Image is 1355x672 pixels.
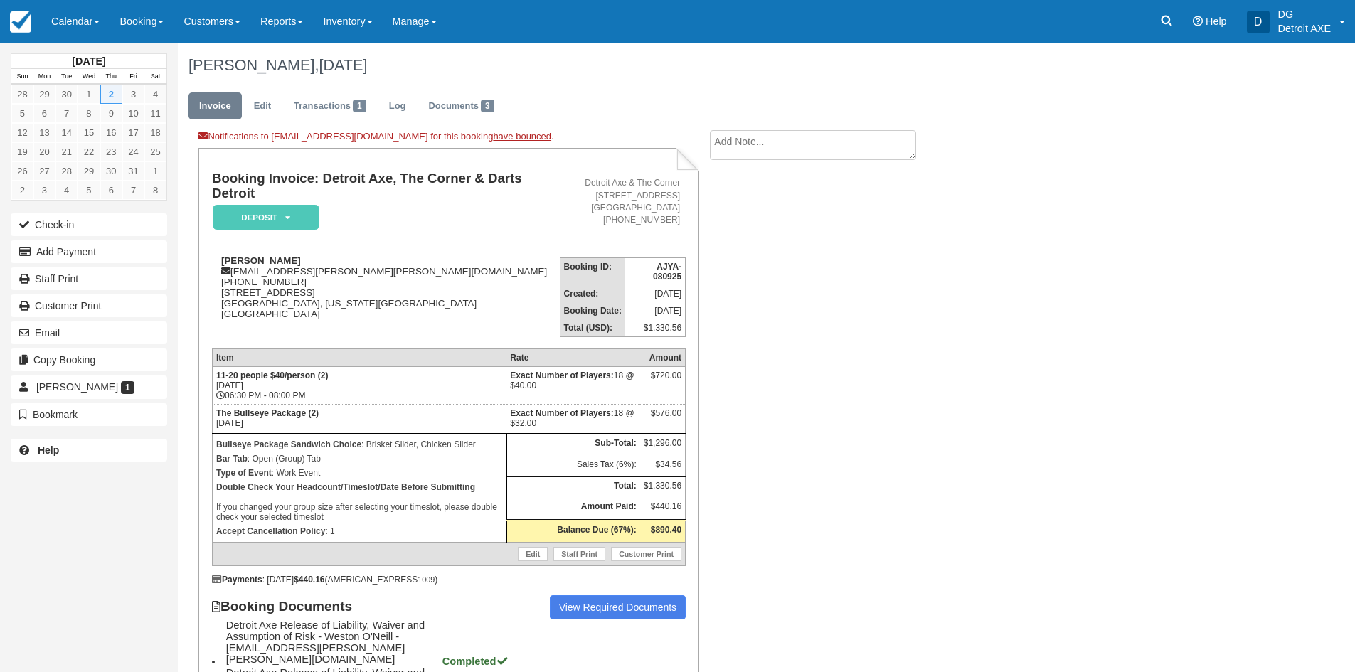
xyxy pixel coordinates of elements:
[11,161,33,181] a: 26
[122,123,144,142] a: 17
[144,142,166,161] a: 25
[644,408,681,430] div: $576.00
[651,525,681,535] strong: $890.40
[33,181,55,200] a: 3
[33,161,55,181] a: 27
[506,434,639,456] th: Sub-Total:
[294,575,324,585] strong: $440.16
[11,267,167,290] a: Staff Print
[216,439,361,449] strong: Bullseye Package Sandwich Choice
[100,104,122,123] a: 9
[11,294,167,317] a: Customer Print
[506,456,639,477] td: Sales Tax (6%):
[226,619,440,665] span: Detroit Axe Release of Liability, Waiver and Assumption of Risk - Weston O'Neill - [EMAIL_ADDRESS...
[100,85,122,104] a: 2
[506,405,639,434] td: 18 @ $32.00
[122,69,144,85] th: Fri
[38,444,59,456] b: Help
[212,575,686,585] div: : [DATE] (AMERICAN_EXPRESS )
[11,321,167,344] button: Email
[11,213,167,236] button: Check-in
[198,130,698,148] div: Notifications to [EMAIL_ADDRESS][DOMAIN_NAME] for this booking .
[122,181,144,200] a: 7
[122,104,144,123] a: 10
[100,123,122,142] a: 16
[121,381,134,394] span: 1
[100,69,122,85] th: Thu
[78,181,100,200] a: 5
[144,85,166,104] a: 4
[560,319,625,337] th: Total (USD):
[55,85,78,104] a: 30
[212,575,262,585] strong: Payments
[493,131,551,142] a: have bounced
[216,526,325,536] strong: Accept Cancellation Policy
[1278,7,1331,21] p: DG
[33,142,55,161] a: 20
[11,439,167,462] a: Help
[100,142,122,161] a: 23
[640,434,686,456] td: $1,296.00
[144,181,166,200] a: 8
[55,181,78,200] a: 4
[144,161,166,181] a: 1
[11,403,167,426] button: Bookmark
[78,104,100,123] a: 8
[212,204,314,230] a: Deposit
[560,285,625,302] th: Created:
[221,255,301,266] strong: [PERSON_NAME]
[55,104,78,123] a: 7
[11,123,33,142] a: 12
[212,349,506,367] th: Item
[216,468,272,478] strong: Type of Event
[11,69,33,85] th: Sun
[216,370,328,380] strong: 11-20 people $40/person (2)
[560,302,625,319] th: Booking Date:
[10,11,31,33] img: checkfront-main-nav-mini-logo.png
[78,69,100,85] th: Wed
[33,123,55,142] a: 13
[11,375,167,398] a: [PERSON_NAME] 1
[33,69,55,85] th: Mon
[213,205,319,230] em: Deposit
[506,520,639,543] th: Balance Due (67%):
[11,142,33,161] a: 19
[122,161,144,181] a: 31
[510,370,613,380] strong: Exact Number of Players
[1247,11,1270,33] div: D
[55,69,78,85] th: Tue
[243,92,282,120] a: Edit
[506,476,639,498] th: Total:
[78,123,100,142] a: 15
[36,381,118,393] span: [PERSON_NAME]
[11,348,167,371] button: Copy Booking
[212,405,506,434] td: [DATE]
[216,482,475,492] b: Double Check Your Headcount/Timeslot/Date Before Submitting
[11,85,33,104] a: 28
[11,104,33,123] a: 5
[418,92,504,120] a: Documents3
[319,56,367,74] span: [DATE]
[216,454,248,464] strong: Bar Tab
[442,656,509,667] strong: Completed
[378,92,417,120] a: Log
[216,437,503,452] p: : Brisket Slider, Chicken Slider
[212,171,560,201] h1: Booking Invoice: Detroit Axe, The Corner & Darts Detroit
[625,285,686,302] td: [DATE]
[122,85,144,104] a: 3
[144,104,166,123] a: 11
[353,100,366,112] span: 1
[78,161,100,181] a: 29
[640,456,686,477] td: $34.56
[72,55,105,67] strong: [DATE]
[550,595,686,619] a: View Required Documents
[653,262,681,282] strong: AJYA-080925
[510,408,613,418] strong: Exact Number of Players
[640,349,686,367] th: Amount
[625,319,686,337] td: $1,330.56
[216,408,319,418] strong: The Bullseye Package (2)
[11,181,33,200] a: 2
[553,547,605,561] a: Staff Print
[212,599,366,614] strong: Booking Documents
[144,69,166,85] th: Sat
